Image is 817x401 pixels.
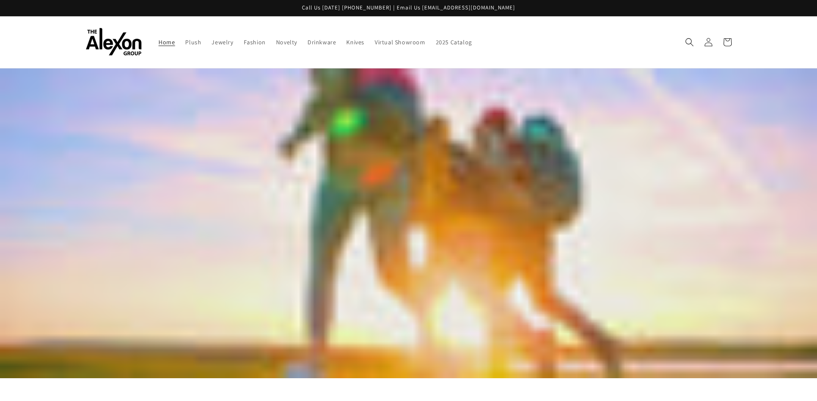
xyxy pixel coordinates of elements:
a: Plush [180,33,206,51]
a: Virtual Showroom [370,33,431,51]
span: Novelty [276,38,297,46]
a: Drinkware [302,33,341,51]
a: Knives [341,33,370,51]
a: Home [153,33,180,51]
a: Fashion [239,33,271,51]
span: Knives [346,38,364,46]
span: Drinkware [308,38,336,46]
span: Plush [185,38,201,46]
summary: Search [680,33,699,52]
span: 2025 Catalog [436,38,472,46]
span: Jewelry [211,38,233,46]
img: The Alexon Group [86,28,142,56]
span: Home [158,38,175,46]
span: Fashion [244,38,266,46]
a: 2025 Catalog [431,33,477,51]
a: Novelty [271,33,302,51]
span: Virtual Showroom [375,38,426,46]
a: Jewelry [206,33,238,51]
